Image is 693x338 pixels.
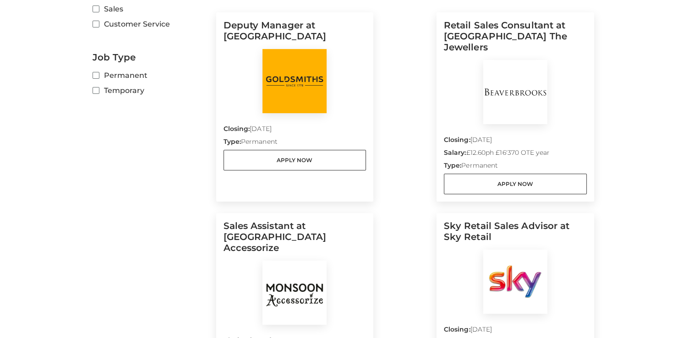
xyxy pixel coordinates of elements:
[444,161,587,174] p: Permanent
[93,3,209,15] label: Sales
[224,125,250,133] strong: Closing:
[224,220,366,261] h5: Sales Assistant at [GEOGRAPHIC_DATA] Accessorize
[224,137,241,146] strong: Type:
[262,49,327,113] img: Goldsmiths
[444,135,587,148] p: [DATE]
[93,70,209,81] label: Permanent
[262,261,327,325] img: Monsoon
[444,220,587,250] h5: Sky Retail Sales Advisor at Sky Retail
[224,150,366,170] a: Apply Now
[483,60,547,124] img: BeaverBrooks The Jewellers
[224,20,366,49] h5: Deputy Manager at [GEOGRAPHIC_DATA]
[93,52,209,63] h2: Job Type
[444,161,461,169] strong: Type:
[224,137,366,150] p: Permanent
[444,325,470,333] strong: Closing:
[444,325,587,338] p: [DATE]
[224,124,366,137] p: [DATE]
[444,20,587,60] h5: Retail Sales Consultant at [GEOGRAPHIC_DATA] The Jewellers
[444,136,470,144] strong: Closing:
[93,18,209,30] label: Customer Service
[444,148,587,161] p: £12.60ph £16'370 OTE year
[444,174,587,194] a: Apply Now
[93,85,209,96] label: Temporary
[444,148,466,157] strong: Salary:
[483,250,547,314] img: Sky Retail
